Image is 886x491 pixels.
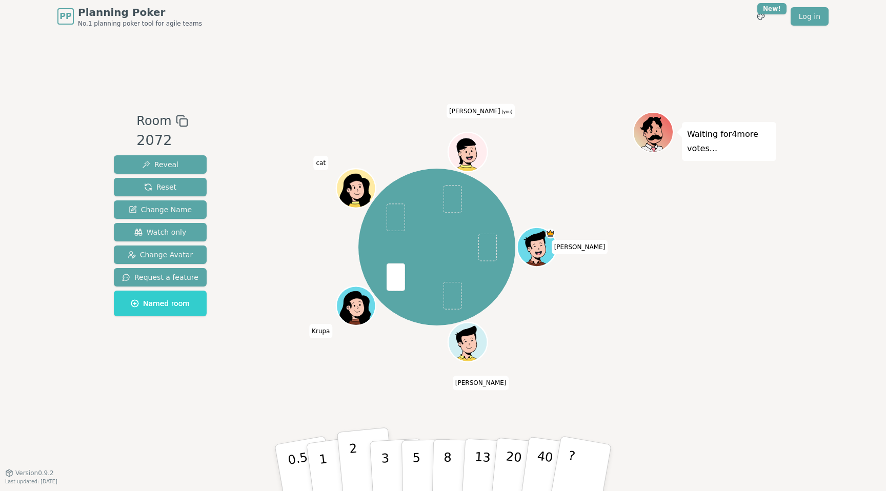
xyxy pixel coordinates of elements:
span: Planning Poker [78,5,202,19]
button: Change Avatar [114,245,207,264]
span: PP [59,10,71,23]
span: No.1 planning poker tool for agile teams [78,19,202,28]
span: Watch only [134,227,187,237]
span: Change Avatar [128,250,193,260]
span: Click to change your name [309,324,332,338]
span: Reveal [142,159,178,170]
span: Last updated: [DATE] [5,479,57,484]
span: Click to change your name [447,104,515,118]
button: Reveal [114,155,207,174]
button: Watch only [114,223,207,241]
p: Waiting for 4 more votes... [687,127,771,156]
button: Click to change your avatar [449,134,486,171]
a: Log in [791,7,829,26]
span: Request a feature [122,272,198,282]
button: Version0.9.2 [5,469,54,477]
button: Change Name [114,200,207,219]
button: Reset [114,178,207,196]
button: Request a feature [114,268,207,287]
a: PPPlanning PokerNo.1 planning poker tool for agile teams [57,5,202,28]
span: shrutee is the host [545,229,555,238]
span: (you) [500,110,513,114]
span: Click to change your name [313,156,328,170]
span: Click to change your name [552,240,608,254]
span: Room [136,112,171,130]
span: Change Name [129,204,192,215]
span: Click to change your name [453,376,509,390]
div: New! [757,3,787,14]
span: Named room [131,298,190,309]
span: Version 0.9.2 [15,469,54,477]
button: New! [752,7,770,26]
button: Named room [114,291,207,316]
div: 2072 [136,130,188,151]
span: Reset [144,182,176,192]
